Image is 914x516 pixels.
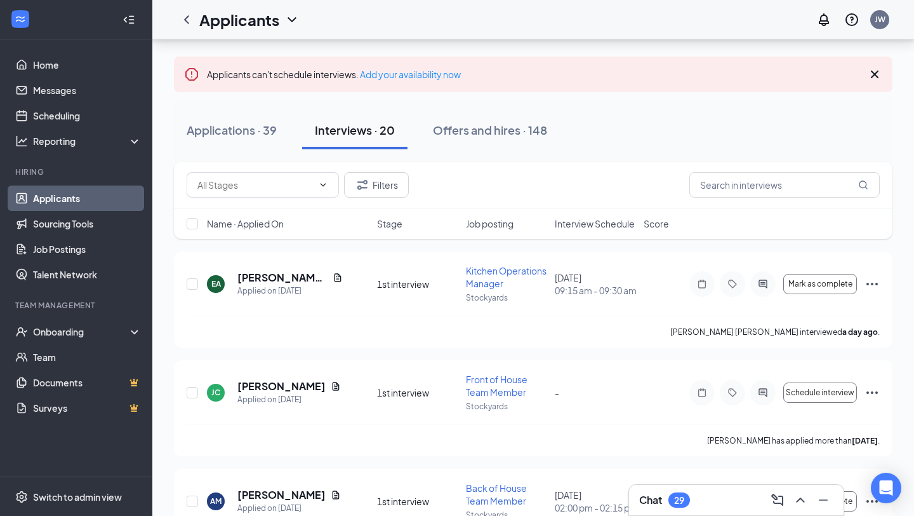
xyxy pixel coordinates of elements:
[355,177,370,193] svg: Filter
[15,166,139,177] div: Hiring
[466,265,546,289] span: Kitchen Operations Manager
[15,300,139,311] div: Team Management
[864,276,880,292] svg: Ellipses
[816,492,831,508] svg: Minimize
[377,217,402,230] span: Stage
[33,103,142,128] a: Scheduling
[33,78,142,103] a: Messages
[786,388,854,397] span: Schedule interview
[816,12,831,27] svg: Notifications
[842,327,878,337] b: a day ago
[793,492,808,508] svg: ChevronUp
[15,491,28,503] svg: Settings
[555,489,636,514] div: [DATE]
[344,172,409,198] button: Filter Filters
[237,271,328,285] h5: [PERSON_NAME] [PERSON_NAME]
[875,14,885,25] div: JW
[184,67,199,82] svg: Error
[555,387,559,398] span: -
[725,388,740,398] svg: Tag
[187,122,277,138] div: Applications · 39
[790,490,811,510] button: ChevronUp
[33,370,142,395] a: DocumentsCrown
[237,502,341,515] div: Applied on [DATE]
[15,325,28,338] svg: UserCheck
[284,12,300,27] svg: ChevronDown
[694,388,710,398] svg: Note
[331,490,341,500] svg: Document
[555,501,636,514] span: 02:00 pm - 02:15 pm
[466,401,547,412] p: Stockyards
[433,122,547,138] div: Offers and hires · 148
[783,383,857,403] button: Schedule interview
[864,494,880,509] svg: Ellipses
[33,52,142,78] a: Home
[207,217,284,230] span: Name · Applied On
[33,344,142,370] a: Team
[211,387,220,398] div: JC
[179,12,194,27] svg: ChevronLeft
[466,217,513,230] span: Job posting
[707,435,880,446] p: [PERSON_NAME] has applied more than .
[33,236,142,262] a: Job Postings
[644,217,669,230] span: Score
[555,284,636,297] span: 09:15 am - 09:30 am
[377,386,458,399] div: 1st interview
[755,388,771,398] svg: ActiveChat
[15,135,28,147] svg: Analysis
[813,490,833,510] button: Minimize
[14,13,27,25] svg: WorkstreamLogo
[207,69,461,80] span: Applicants can't schedule interviews.
[331,381,341,391] svg: Document
[670,327,880,337] p: [PERSON_NAME] [PERSON_NAME] interviewed .
[867,67,882,82] svg: Cross
[783,274,857,294] button: Mark as complete
[237,379,326,393] h5: [PERSON_NAME]
[33,325,131,338] div: Onboarding
[767,490,788,510] button: ComposeMessage
[788,280,852,289] span: Mark as complete
[197,178,313,192] input: All Stages
[237,488,326,502] h5: [PERSON_NAME]
[33,262,142,287] a: Talent Network
[674,495,684,506] div: 29
[199,9,279,31] h1: Applicants
[864,385,880,400] svg: Ellipses
[466,482,527,506] span: Back of House Team Member
[33,186,142,211] a: Applicants
[123,13,135,26] svg: Collapse
[33,211,142,236] a: Sourcing Tools
[237,285,343,297] div: Applied on [DATE]
[237,393,341,406] div: Applied on [DATE]
[466,374,527,398] span: Front of House Team Member
[844,12,859,27] svg: QuestionInfo
[33,395,142,421] a: SurveysCrown
[555,271,636,297] div: [DATE]
[211,278,221,289] div: EA
[555,217,635,230] span: Interview Schedule
[315,122,395,138] div: Interviews · 20
[377,278,458,290] div: 1st interview
[871,473,901,503] div: Open Intercom Messenger
[466,292,547,303] p: Stockyards
[852,436,878,445] b: [DATE]
[770,492,785,508] svg: ComposeMessage
[725,279,740,289] svg: Tag
[333,273,343,283] svg: Document
[210,496,222,506] div: AM
[858,180,868,190] svg: MagnifyingGlass
[33,491,122,503] div: Switch to admin view
[689,172,880,198] input: Search in interviews
[377,495,458,508] div: 1st interview
[694,279,710,289] svg: Note
[755,279,771,289] svg: ActiveChat
[360,69,461,80] a: Add your availability now
[33,135,142,147] div: Reporting
[318,180,328,190] svg: ChevronDown
[639,493,662,507] h3: Chat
